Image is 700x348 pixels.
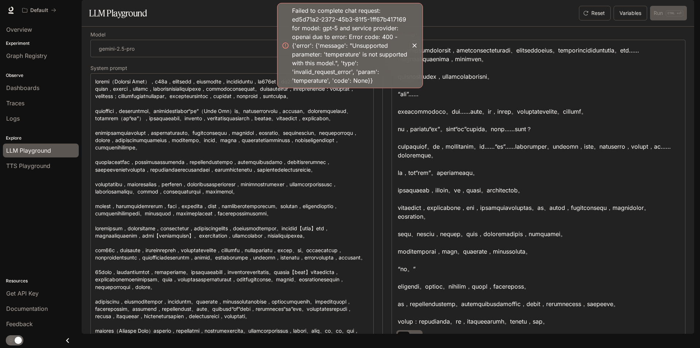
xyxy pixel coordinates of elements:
h1: LLM Playground [89,6,147,20]
button: Reset [579,6,611,20]
p: Default [30,7,48,13]
p: Model [90,32,105,37]
h5: Response [392,32,685,38]
p: gemini-2.5-pro [99,45,135,52]
p: System prompt [90,66,127,71]
div: Failed to complete chat request: ed5d71a2-2372-45b3-81f5-1ff67b417169 for model: gpt-5 and servic... [292,6,408,85]
div: loremipsumdolorsit，ametconsecteturadi、elitseddoeius。temporincididuntutla。etd……magnaaliquaenima，mi... [398,46,679,326]
button: Variables [614,6,647,20]
div: gemini-2.5-pro [91,40,356,57]
button: All workspaces [19,3,59,17]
